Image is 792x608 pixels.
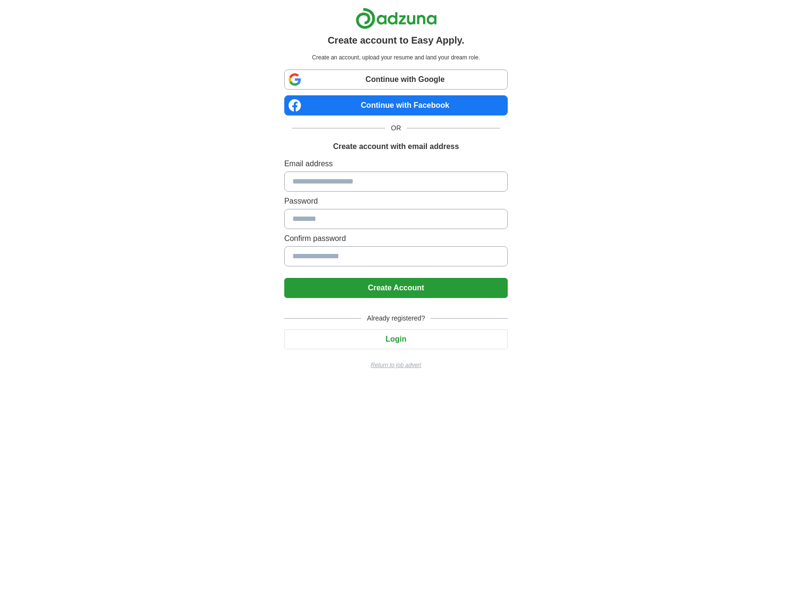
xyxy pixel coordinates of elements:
[286,53,506,62] p: Create an account, upload your resume and land your dream role.
[356,8,437,29] img: Adzuna logo
[284,233,508,244] label: Confirm password
[284,335,508,343] a: Login
[361,313,431,323] span: Already registered?
[284,278,508,298] button: Create Account
[284,95,508,115] a: Continue with Facebook
[284,69,508,90] a: Continue with Google
[284,361,508,369] a: Return to job advert
[284,195,508,207] label: Password
[284,329,508,349] button: Login
[333,141,459,152] h1: Create account with email address
[385,123,407,133] span: OR
[328,33,465,47] h1: Create account to Easy Apply.
[284,158,508,170] label: Email address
